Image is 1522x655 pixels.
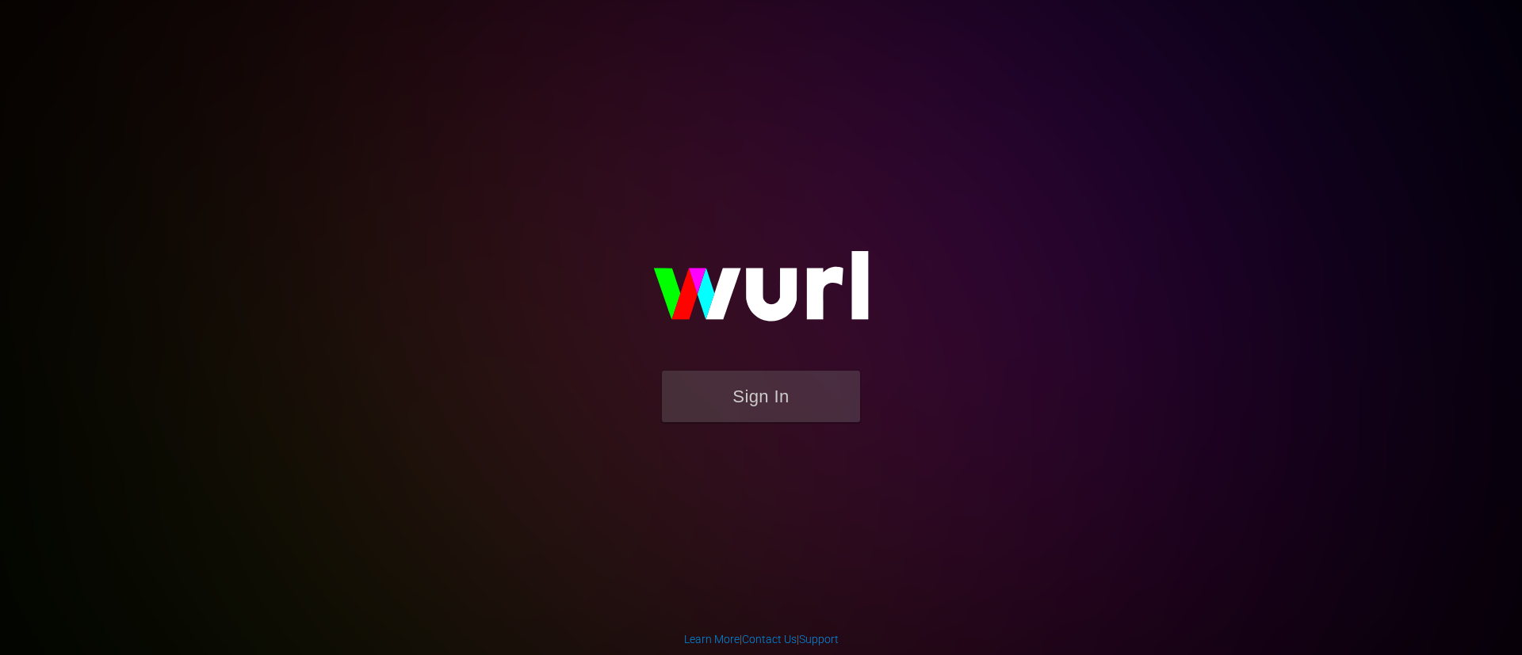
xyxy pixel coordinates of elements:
button: Sign In [662,371,860,422]
a: Learn More [684,633,740,645]
a: Contact Us [742,633,797,645]
div: | | [684,631,839,647]
a: Support [799,633,839,645]
img: wurl-logo-on-black-223613ac3d8ba8fe6dc639794a292ebdb59501304c7dfd60c99c58986ef67473.svg [602,217,920,371]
